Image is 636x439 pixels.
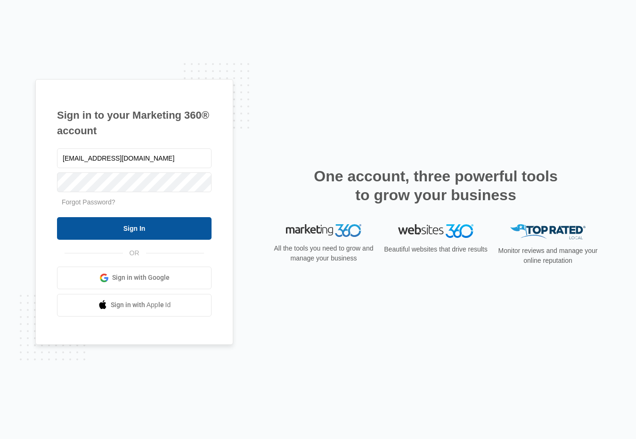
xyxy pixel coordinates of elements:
a: Forgot Password? [62,198,115,206]
img: Websites 360 [398,224,473,238]
img: Top Rated Local [510,224,586,240]
p: Monitor reviews and manage your online reputation [495,246,601,266]
p: Beautiful websites that drive results [383,244,489,254]
h1: Sign in to your Marketing 360® account [57,107,212,138]
input: Email [57,148,212,168]
span: OR [123,248,146,258]
span: Sign in with Apple Id [111,300,171,310]
input: Sign In [57,217,212,240]
span: Sign in with Google [112,273,170,283]
a: Sign in with Apple Id [57,294,212,317]
h2: One account, three powerful tools to grow your business [311,167,561,204]
a: Sign in with Google [57,267,212,289]
img: Marketing 360 [286,224,361,237]
p: All the tools you need to grow and manage your business [271,244,376,263]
